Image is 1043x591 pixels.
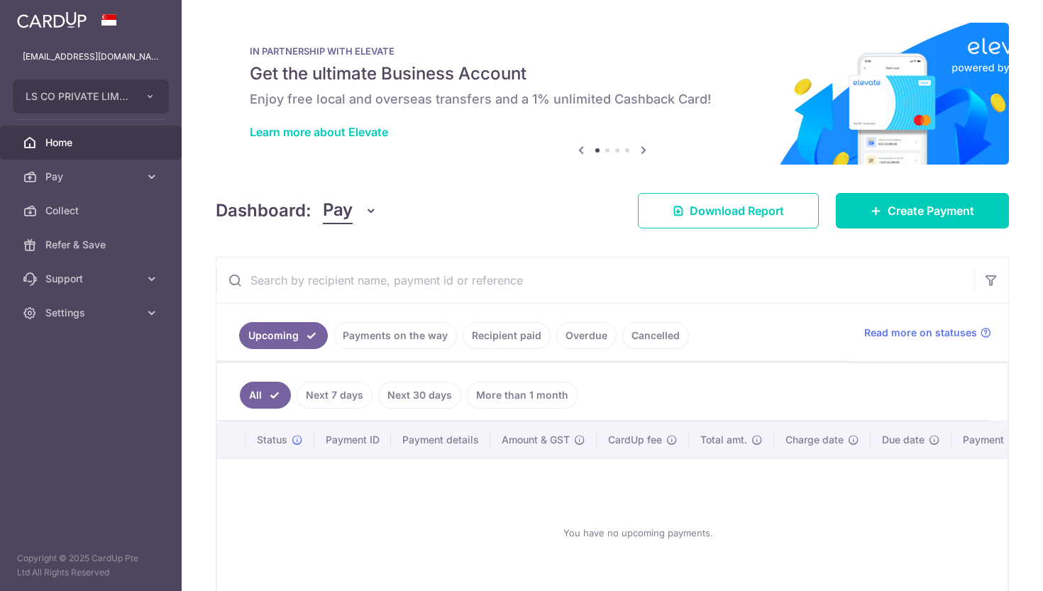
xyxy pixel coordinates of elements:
h5: Get the ultimate Business Account [250,62,975,85]
a: Create Payment [836,193,1009,228]
a: Download Report [638,193,819,228]
a: Cancelled [622,322,689,349]
a: Learn more about Elevate [250,125,388,139]
span: Settings [45,306,139,320]
a: Recipient paid [463,322,551,349]
span: Pay [323,197,353,224]
span: Status [257,433,287,447]
span: Charge date [785,433,844,447]
button: LS CO PRIVATE LIMITED [13,79,169,114]
span: Due date [882,433,925,447]
span: CardUp fee [608,433,662,447]
h6: Enjoy free local and overseas transfers and a 1% unlimited Cashback Card! [250,91,975,108]
a: Next 7 days [297,382,372,409]
a: Read more on statuses [864,326,991,340]
span: Home [45,136,139,150]
h4: Dashboard: [216,198,311,223]
span: Total amt. [700,433,747,447]
span: Create Payment [888,202,974,219]
span: Pay [45,170,139,184]
button: Pay [323,197,377,224]
span: Support [45,272,139,286]
img: Renovation banner [216,23,1009,165]
th: Payment details [391,421,490,458]
a: More than 1 month [467,382,578,409]
a: All [240,382,291,409]
span: Amount & GST [502,433,570,447]
span: Refer & Save [45,238,139,252]
a: Payments on the way [333,322,457,349]
span: LS CO PRIVATE LIMITED [26,89,131,104]
span: Read more on statuses [864,326,977,340]
p: [EMAIL_ADDRESS][DOMAIN_NAME] [23,50,159,64]
span: Collect [45,204,139,218]
input: Search by recipient name, payment id or reference [216,258,974,303]
p: IN PARTNERSHIP WITH ELEVATE [250,45,975,57]
a: Next 30 days [378,382,461,409]
th: Payment ID [314,421,391,458]
span: Download Report [690,202,784,219]
a: Overdue [556,322,617,349]
img: CardUp [17,11,87,28]
a: Upcoming [239,322,328,349]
